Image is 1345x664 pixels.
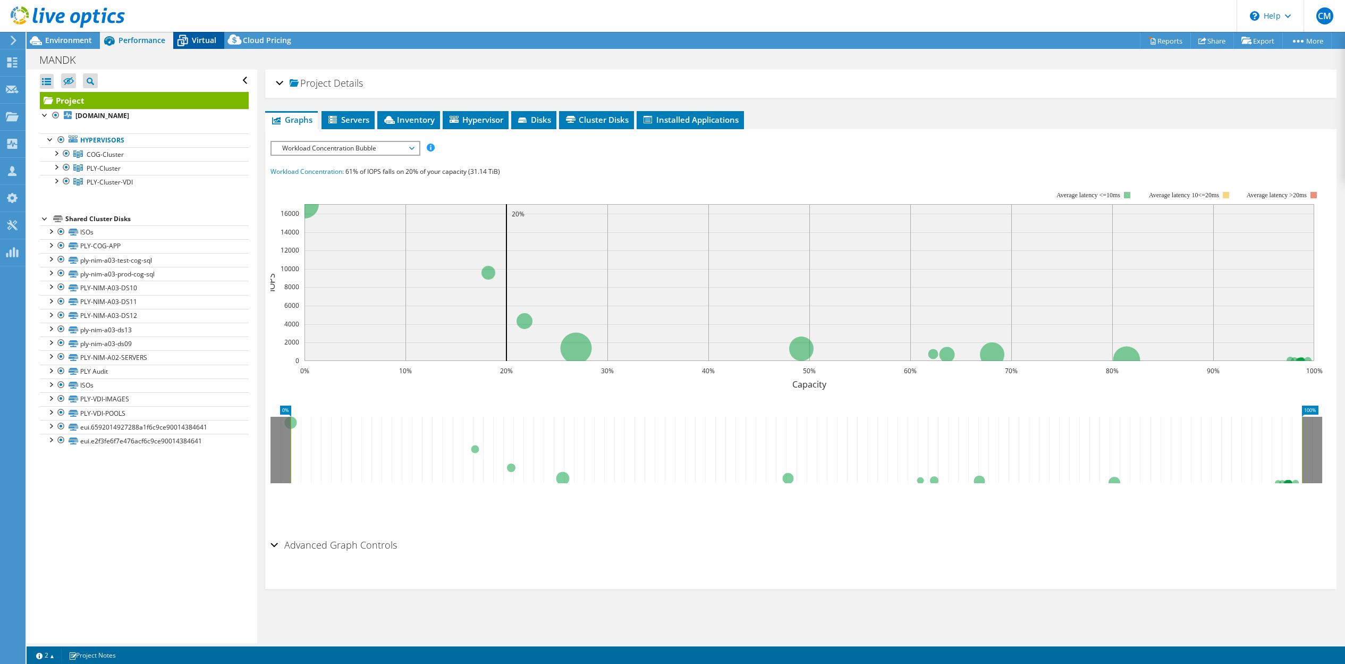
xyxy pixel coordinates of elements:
[75,111,129,120] b: [DOMAIN_NAME]
[40,406,249,420] a: PLY-VDI-POOLS
[40,281,249,295] a: PLY-NIM-A03-DS10
[40,109,249,123] a: [DOMAIN_NAME]
[1247,191,1307,199] text: Average latency >20ms
[40,92,249,109] a: Project
[40,337,249,350] a: ply-nim-a03-ds09
[40,350,249,364] a: PLY-NIM-A02-SERVERS
[448,114,503,125] span: Hypervisor
[243,35,291,45] span: Cloud Pricing
[300,366,309,375] text: 0%
[284,301,299,310] text: 6000
[334,77,363,89] span: Details
[40,267,249,281] a: ply-nim-a03-prod-cog-sql
[40,239,249,253] a: PLY-COG-APP
[40,133,249,147] a: Hypervisors
[642,114,739,125] span: Installed Applications
[40,323,249,337] a: ply-nim-a03-ds13
[192,35,216,45] span: Virtual
[40,309,249,323] a: PLY-NIM-A03-DS12
[1005,366,1018,375] text: 70%
[40,253,249,267] a: ply-nim-a03-test-cog-sql
[40,379,249,392] a: ISOs
[87,178,133,187] span: PLY-Cluster-VDI
[1056,191,1120,199] tspan: Average latency <=10ms
[87,164,121,173] span: PLY-Cluster
[512,209,525,218] text: 20%
[601,366,614,375] text: 30%
[1106,366,1119,375] text: 80%
[61,649,123,662] a: Project Notes
[1250,11,1259,21] svg: \n
[284,338,299,347] text: 2000
[1140,32,1191,49] a: Reports
[564,114,629,125] span: Cluster Disks
[295,356,299,365] text: 0
[1282,32,1332,49] a: More
[803,366,816,375] text: 50%
[904,366,917,375] text: 60%
[1149,191,1219,199] tspan: Average latency 10<=20ms
[284,282,299,291] text: 8000
[266,273,277,292] text: IOPS
[383,114,435,125] span: Inventory
[702,366,715,375] text: 40%
[40,147,249,161] a: COG-Cluster
[270,114,312,125] span: Graphs
[284,320,299,329] text: 4000
[40,365,249,379] a: PLY Audit
[1306,366,1323,375] text: 100%
[65,213,249,225] div: Shared Cluster Disks
[399,366,412,375] text: 10%
[40,295,249,309] a: PLY-NIM-A03-DS11
[327,114,369,125] span: Servers
[40,420,249,434] a: eui.6592014927288a1f6c9ce90014384641
[281,209,299,218] text: 16000
[40,161,249,175] a: PLY-Cluster
[40,225,249,239] a: ISOs
[281,246,299,255] text: 12000
[1190,32,1234,49] a: Share
[29,649,62,662] a: 2
[277,142,413,155] span: Workload Concentration Bubble
[87,150,124,159] span: COG-Cluster
[281,228,299,237] text: 14000
[35,54,92,66] h1: MANDK
[500,366,513,375] text: 20%
[290,78,331,89] span: Project
[517,114,551,125] span: Disks
[1316,7,1333,24] span: CM
[792,379,827,390] text: Capacity
[345,167,500,176] span: 61% of IOPS falls on 20% of your capacity (31.14 TiB)
[45,35,92,45] span: Environment
[270,534,397,556] h2: Advanced Graph Controls
[40,175,249,189] a: PLY-Cluster-VDI
[40,434,249,448] a: eui.e2f3fe6f7e476acf6c9ce90014384641
[119,35,165,45] span: Performance
[1233,32,1283,49] a: Export
[40,392,249,406] a: PLY-VDI-IMAGES
[270,167,344,176] span: Workload Concentration:
[281,264,299,273] text: 10000
[1207,366,1220,375] text: 90%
